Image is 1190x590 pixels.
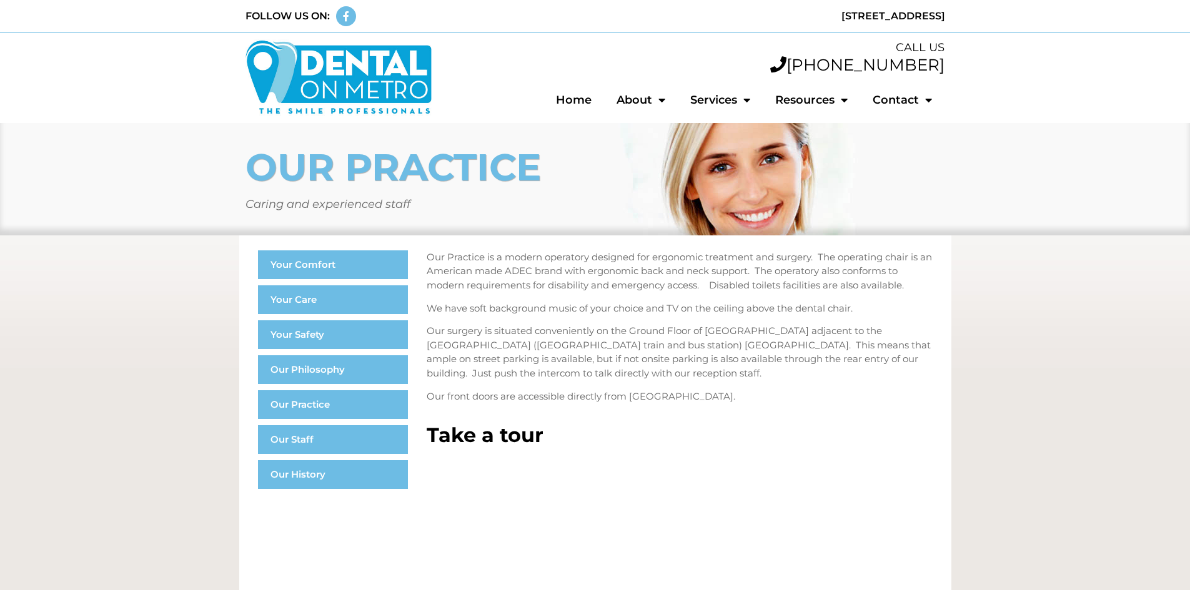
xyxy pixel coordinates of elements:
h1: OUR PRACTICE [245,149,945,186]
div: FOLLOW US ON: [245,9,330,24]
h2: Take a tour [427,425,933,445]
div: [STREET_ADDRESS] [602,9,945,24]
nav: Menu [258,250,408,489]
div: CALL US [445,39,945,56]
a: Our History [258,460,408,489]
p: Our Practice is a modern operatory designed for ergonomic treatment and surgery. The operating ch... [427,250,933,293]
a: [PHONE_NUMBER] [770,55,945,75]
a: Your Comfort [258,250,408,279]
a: Your Safety [258,320,408,349]
a: Our Practice [258,390,408,419]
p: Our front doors are accessible directly from [GEOGRAPHIC_DATA]. [427,390,933,404]
h5: Caring and experienced staff [245,199,945,210]
a: Services [678,86,763,114]
a: About [604,86,678,114]
a: Home [543,86,604,114]
a: Our Staff [258,425,408,454]
a: Resources [763,86,860,114]
a: Our Philosophy [258,355,408,384]
p: Our surgery is situated conveniently on the Ground Floor of [GEOGRAPHIC_DATA] adjacent to the [GE... [427,324,933,380]
nav: Menu [445,86,945,114]
a: Contact [860,86,945,114]
p: We have soft background music of your choice and TV on the ceiling above the dental chair. [427,302,933,316]
a: Your Care [258,285,408,314]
